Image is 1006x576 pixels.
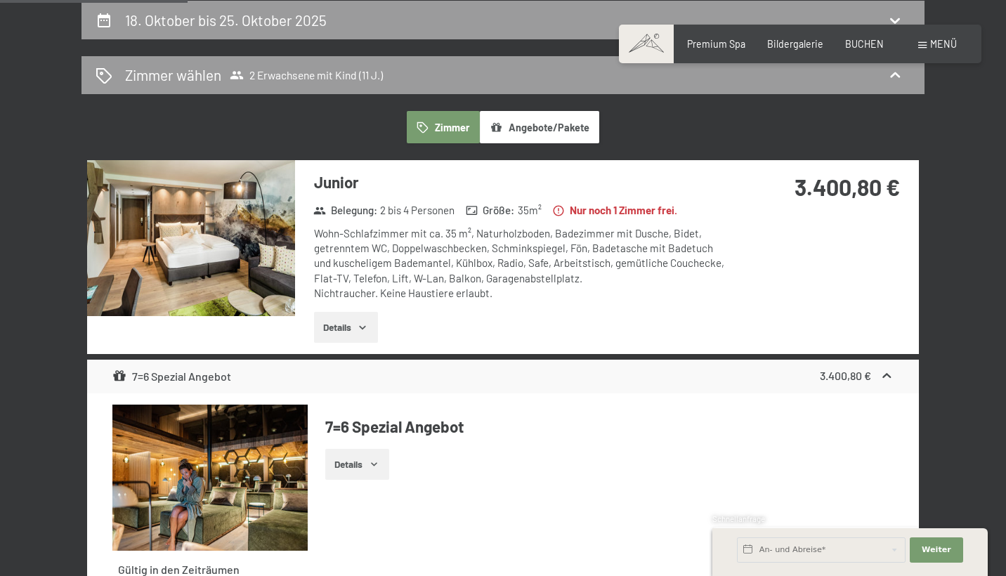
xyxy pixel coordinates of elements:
[87,160,295,316] img: mss_renderimg.php
[314,226,732,301] div: Wohn-Schlafzimmer mit ca. 35 m², Naturholzboden, Badezimmer mit Dusche, Bidet, getrenntem WC, Dop...
[552,203,677,218] strong: Nur noch 1 Zimmer frei.
[112,368,232,385] div: 7=6 Spezial Angebot
[112,405,308,551] img: mss_renderimg.php
[480,111,599,143] button: Angebote/Pakete
[325,449,389,480] button: Details
[87,360,919,393] div: 7=6 Spezial Angebot3.400,80 €
[518,203,542,218] span: 35 m²
[767,38,823,50] a: Bildergalerie
[820,369,871,382] strong: 3.400,80 €
[795,174,900,200] strong: 3.400,80 €
[380,203,455,218] span: 2 bis 4 Personen
[125,11,327,29] h2: 18. Oktober bis 25. Oktober 2025
[687,38,745,50] a: Premium Spa
[118,563,240,576] strong: Gültig in den Zeiträumen
[910,537,963,563] button: Weiter
[325,416,894,438] h4: 7=6 Spezial Angebot
[712,514,765,523] span: Schnellanfrage
[314,171,732,193] h3: Junior
[930,38,957,50] span: Menü
[314,312,378,343] button: Details
[313,203,377,218] strong: Belegung :
[466,203,515,218] strong: Größe :
[230,68,383,82] span: 2 Erwachsene mit Kind (11 J.)
[922,544,951,556] span: Weiter
[845,38,884,50] a: BUCHEN
[125,65,221,85] h2: Zimmer wählen
[407,111,480,143] button: Zimmer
